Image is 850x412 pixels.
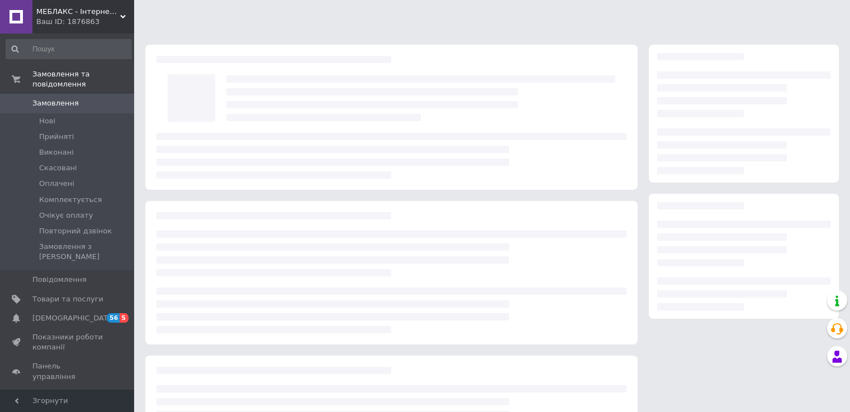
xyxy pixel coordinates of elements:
[39,210,93,221] span: Очікує оплату
[107,313,120,323] span: 56
[32,98,79,108] span: Замовлення
[36,17,134,27] div: Ваш ID: 1876863
[6,39,132,59] input: Пошук
[39,242,131,262] span: Замовлення з [PERSON_NAME]
[32,69,134,89] span: Замовлення та повідомлення
[32,361,103,381] span: Панель управління
[32,294,103,304] span: Товари та послуги
[39,163,77,173] span: Скасовані
[39,226,112,236] span: Повторний дзвінок
[39,132,74,142] span: Прийняті
[39,195,102,205] span: Комплектується
[120,313,129,323] span: 5
[32,275,87,285] span: Повідомлення
[32,313,115,323] span: [DEMOGRAPHIC_DATA]
[39,147,74,157] span: Виконані
[36,7,120,17] span: МЕБЛАКС - Інтернет-магазин меблів
[32,332,103,352] span: Показники роботи компанії
[39,116,55,126] span: Нові
[39,179,74,189] span: Оплачені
